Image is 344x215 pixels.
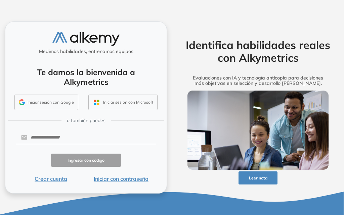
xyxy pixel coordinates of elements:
button: Iniciar con contraseña [86,175,156,183]
iframe: Chat Widget [310,183,344,215]
h4: Te damos la bienvenida a Alkymetrics [14,67,158,87]
h2: Identifica habilidades reales con Alkymetrics [180,39,336,64]
h5: Evaluaciones con IA y tecnología anticopia para decisiones más objetivas en selección y desarroll... [180,75,336,87]
button: Ingresar con código [51,154,121,167]
button: Iniciar sesión con Microsoft [88,95,158,110]
h5: Medimos habilidades, entrenamos equipos [8,49,164,54]
span: o también puedes [67,117,105,124]
button: Crear cuenta [16,175,86,183]
img: img-more-info [187,91,328,170]
img: GMAIL_ICON [19,99,25,105]
button: Iniciar sesión con Google [14,95,78,110]
img: logo-alkemy [52,32,120,46]
button: Leer nota [239,171,278,184]
img: OUTLOOK_ICON [93,99,100,106]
